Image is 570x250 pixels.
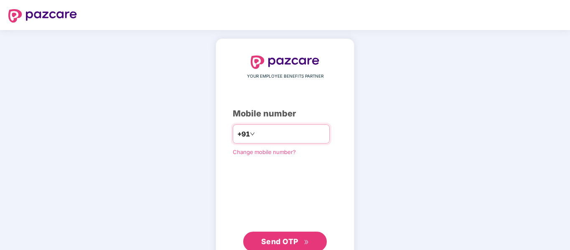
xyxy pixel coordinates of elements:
[251,56,319,69] img: logo
[8,9,77,23] img: logo
[237,129,250,139] span: +91
[250,131,255,136] span: down
[233,107,337,120] div: Mobile number
[261,237,298,246] span: Send OTP
[247,73,323,80] span: YOUR EMPLOYEE BENEFITS PARTNER
[233,149,296,155] a: Change mobile number?
[304,240,309,245] span: double-right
